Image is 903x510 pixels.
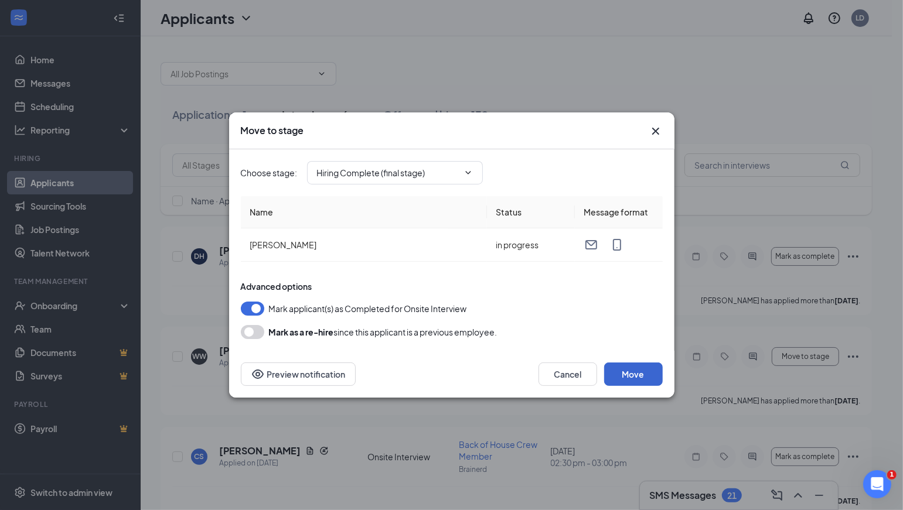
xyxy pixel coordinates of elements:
span: [PERSON_NAME] [250,239,317,250]
svg: Cross [649,124,663,138]
div: Advanced options [241,280,663,292]
button: Preview notificationEye [241,362,356,386]
th: Message format [575,196,663,228]
button: Close [649,124,663,138]
svg: MobileSms [610,238,624,252]
b: Mark as a re-hire [269,327,334,337]
button: Move [604,362,663,386]
iframe: Intercom live chat [863,470,891,498]
button: Cancel [539,362,597,386]
td: in progress [487,228,575,262]
svg: Eye [251,367,265,381]
span: Choose stage : [241,166,298,179]
th: Status [487,196,575,228]
div: since this applicant is a previous employee. [269,325,497,339]
svg: ChevronDown [464,168,473,177]
span: Mark applicant(s) as Completed for Onsite Interview [269,302,467,316]
h3: Move to stage [241,124,304,137]
span: 1 [887,470,897,480]
th: Name [241,196,487,228]
svg: Email [584,238,598,252]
